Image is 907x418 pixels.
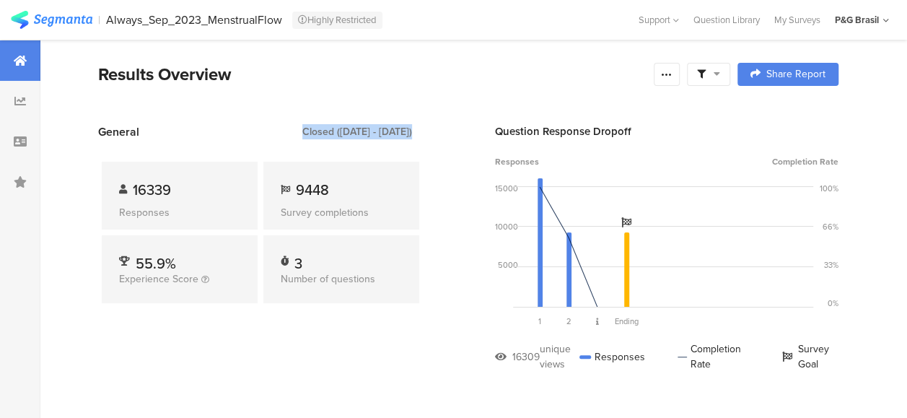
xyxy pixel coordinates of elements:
[621,217,631,227] i: Survey Goal
[512,349,540,365] div: 16309
[98,123,139,140] span: General
[119,205,240,220] div: Responses
[106,13,282,27] div: Always_Sep_2023_MenstrualFlow
[281,205,402,220] div: Survey completions
[296,179,329,201] span: 9448
[495,221,518,232] div: 10000
[579,341,645,372] div: Responses
[495,123,838,139] div: Question Response Dropoff
[639,9,679,31] div: Support
[133,179,171,201] span: 16339
[498,259,518,271] div: 5000
[781,341,838,372] div: Survey Goal
[119,271,198,287] span: Experience Score
[828,297,838,309] div: 0%
[612,315,641,327] div: Ending
[767,13,828,27] a: My Surveys
[538,315,541,327] span: 1
[820,183,838,194] div: 100%
[823,221,838,232] div: 66%
[302,124,412,139] div: Closed ([DATE] - [DATE])
[835,13,879,27] div: P&G Brasil
[824,259,838,271] div: 33%
[136,253,176,274] span: 55.9%
[98,61,647,87] div: Results Overview
[294,253,302,267] div: 3
[292,12,382,29] div: Highly Restricted
[686,13,767,27] a: Question Library
[540,341,579,372] div: unique views
[281,271,375,287] span: Number of questions
[772,155,838,168] span: Completion Rate
[11,11,92,29] img: segmanta logo
[766,69,825,79] span: Share Report
[98,12,100,28] div: |
[566,315,571,327] span: 2
[495,183,518,194] div: 15000
[495,155,539,168] span: Responses
[678,341,750,372] div: Completion Rate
